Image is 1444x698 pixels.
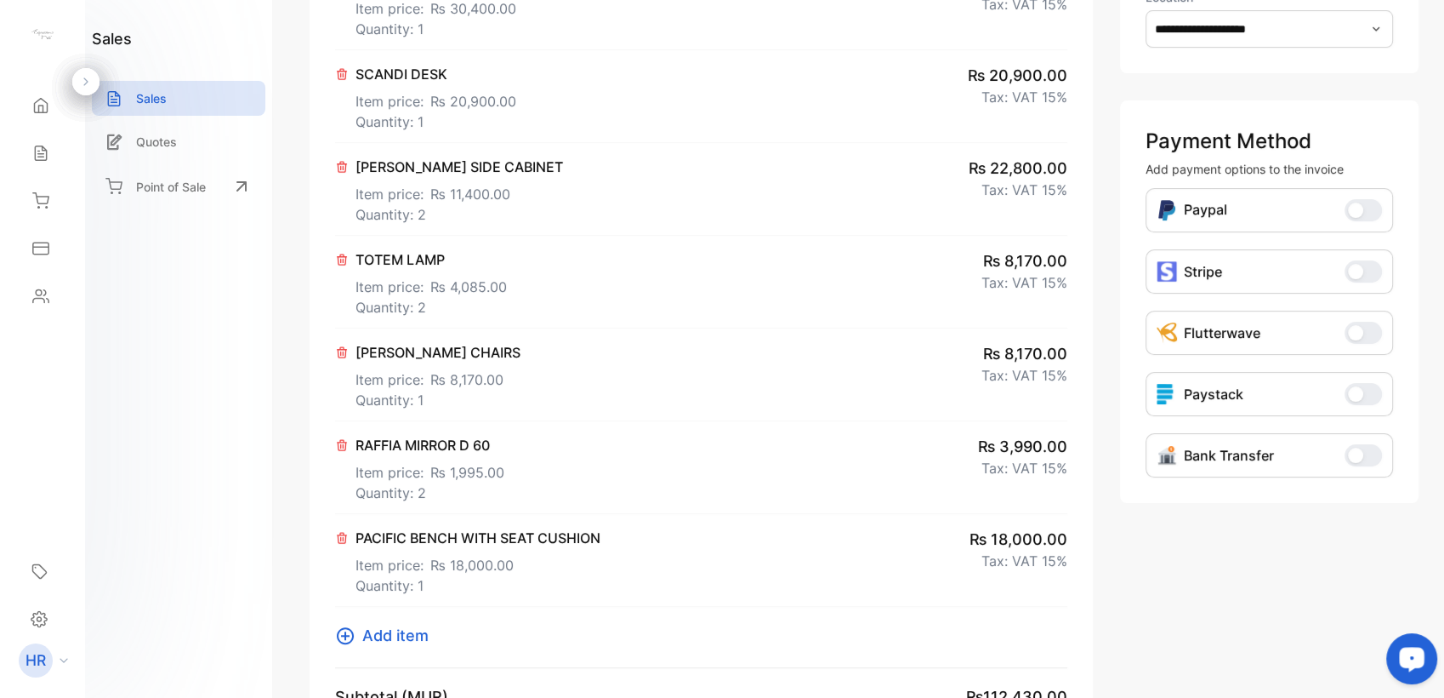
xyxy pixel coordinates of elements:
[981,87,1067,107] p: Tax: VAT 15%
[92,27,132,50] h1: sales
[362,624,429,647] span: Add item
[355,19,516,39] p: Quantity: 1
[969,157,1067,180] span: ₨ 22,800.00
[430,462,504,483] span: ₨ 1,995.00
[430,184,510,204] span: ₨ 11,400.00
[30,22,55,48] img: logo
[136,178,206,196] p: Point of Sale
[430,277,507,297] span: ₨ 4,085.00
[430,555,514,575] span: ₨ 18,000.00
[430,91,516,112] span: ₨ 20,900.00
[26,649,46,672] p: HR
[355,64,516,84] p: SCANDI DESK
[1146,160,1393,178] p: Add payment options to the invoice
[981,180,1067,200] p: Tax: VAT 15%
[1184,199,1227,221] p: Paypal
[92,168,265,205] a: Point of Sale
[355,363,520,390] p: Item price:
[355,204,563,225] p: Quantity: 2
[981,551,1067,571] p: Tax: VAT 15%
[355,249,507,270] p: TOTEM LAMP
[981,272,1067,293] p: Tax: VAT 15%
[92,124,265,159] a: Quotes
[981,365,1067,386] p: Tax: VAT 15%
[1157,384,1177,404] img: icon
[1157,199,1177,221] img: Icon
[335,624,439,647] button: Add item
[355,528,600,548] p: PACIFIC BENCH WITH SEAT CUSHION
[355,177,563,204] p: Item price:
[355,157,563,177] p: [PERSON_NAME] SIDE CABINET
[1157,323,1177,343] img: Icon
[969,528,1067,551] span: ₨ 18,000.00
[1184,261,1222,282] p: Stripe
[355,270,507,297] p: Item price:
[1184,384,1243,404] p: Paystack
[978,435,1067,458] span: ₨ 3,990.00
[355,112,516,132] p: Quantity: 1
[136,133,177,151] p: Quotes
[983,249,1067,272] span: ₨ 8,170.00
[355,548,600,575] p: Item price:
[968,64,1067,87] span: ₨ 20,900.00
[355,435,504,455] p: RAFFIA MIRROR D 60
[1184,445,1274,466] p: Bank Transfer
[92,81,265,116] a: Sales
[355,342,520,363] p: [PERSON_NAME] CHAIRS
[1146,126,1393,157] p: Payment Method
[983,342,1067,365] span: ₨ 8,170.00
[1157,445,1177,466] img: Icon
[355,575,600,596] p: Quantity: 1
[355,390,520,410] p: Quantity: 1
[355,455,504,483] p: Item price:
[1157,261,1177,282] img: icon
[355,297,507,318] p: Quantity: 2
[430,369,503,390] span: ₨ 8,170.00
[355,84,516,112] p: Item price:
[355,483,504,503] p: Quantity: 2
[1373,626,1444,698] iframe: LiveChat chat widget
[981,458,1067,478] p: Tax: VAT 15%
[136,89,167,107] p: Sales
[1184,323,1260,343] p: Flutterwave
